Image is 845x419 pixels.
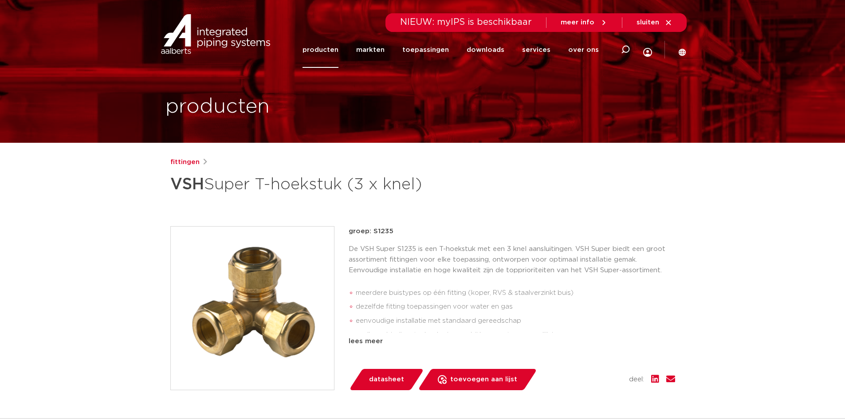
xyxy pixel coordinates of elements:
[170,171,503,198] h1: Super T-hoekstuk (3 x knel)
[637,19,672,27] a: sluiten
[349,244,675,276] p: De VSH Super S1235 is een T-hoekstuk met een 3 knel aansluitingen. VSH Super biedt een groot asso...
[400,18,532,27] span: NIEUW: myIPS is beschikbaar
[303,32,338,68] a: producten
[349,226,675,237] p: groep: S1235
[356,32,385,68] a: markten
[356,300,675,314] li: dezelfde fitting toepassingen voor water en gas
[349,369,424,390] a: datasheet
[629,374,644,385] span: deel:
[165,93,270,121] h1: producten
[171,227,334,390] img: Product Image for VSH Super T-hoekstuk (3 x knel)
[637,19,659,26] span: sluiten
[467,32,504,68] a: downloads
[369,372,404,387] span: datasheet
[356,286,675,300] li: meerdere buistypes op één fitting (koper, RVS & staalverzinkt buis)
[170,157,200,168] a: fittingen
[643,29,652,70] div: my IPS
[561,19,608,27] a: meer info
[568,32,599,68] a: over ons
[303,32,599,68] nav: Menu
[170,176,204,192] strong: VSH
[402,32,449,68] a: toepassingen
[356,328,675,342] li: snelle verbindingstechnologie waarbij her-montage mogelijk is
[450,372,517,387] span: toevoegen aan lijst
[561,19,594,26] span: meer info
[349,336,675,347] div: lees meer
[522,32,550,68] a: services
[356,314,675,328] li: eenvoudige installatie met standaard gereedschap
